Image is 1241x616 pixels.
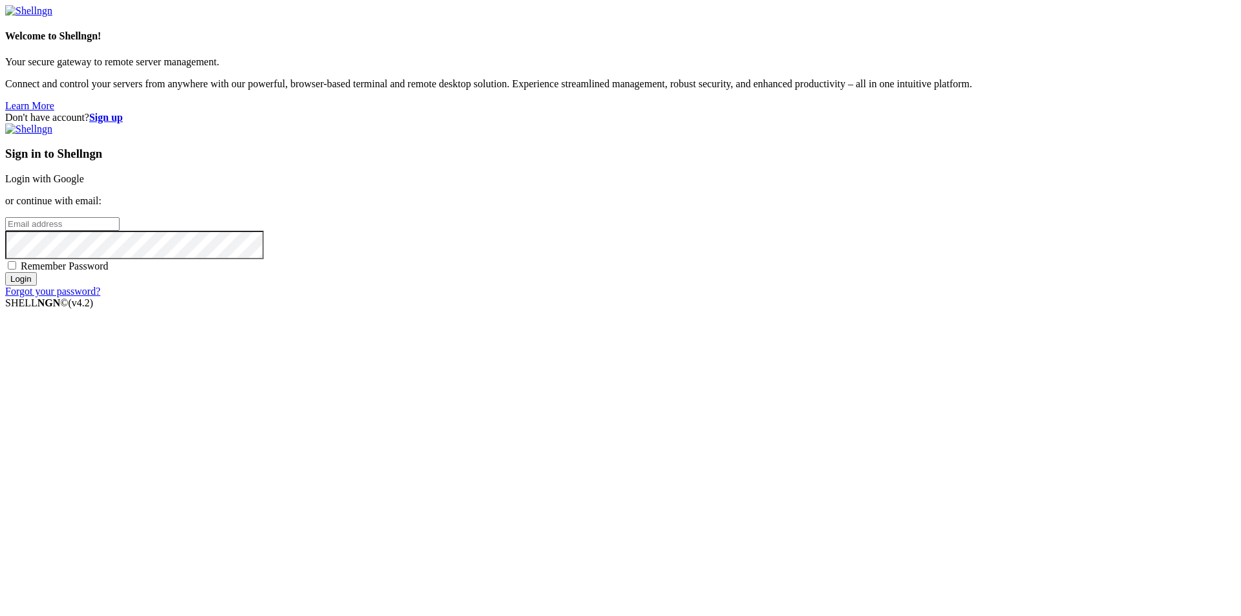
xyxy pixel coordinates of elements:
b: NGN [37,297,61,308]
div: Don't have account? [5,112,1236,123]
a: Forgot your password? [5,286,100,297]
p: or continue with email: [5,195,1236,207]
a: Learn More [5,100,54,111]
input: Email address [5,217,120,231]
span: Remember Password [21,260,109,271]
img: Shellngn [5,5,52,17]
p: Your secure gateway to remote server management. [5,56,1236,68]
img: Shellngn [5,123,52,135]
input: Remember Password [8,261,16,270]
h3: Sign in to Shellngn [5,147,1236,161]
span: 4.2.0 [69,297,94,308]
p: Connect and control your servers from anywhere with our powerful, browser-based terminal and remo... [5,78,1236,90]
a: Login with Google [5,173,84,184]
input: Login [5,272,37,286]
a: Sign up [89,112,123,123]
h4: Welcome to Shellngn! [5,30,1236,42]
span: SHELL © [5,297,93,308]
